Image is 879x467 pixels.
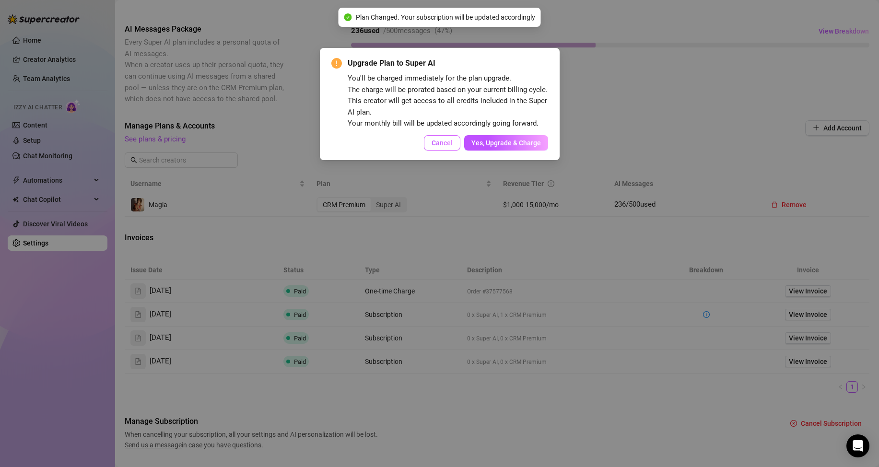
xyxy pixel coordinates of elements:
[356,12,535,23] span: Plan Changed. Your subscription will be updated accordingly
[331,58,342,69] span: exclamation-circle
[846,434,869,457] div: Open Intercom Messenger
[432,139,453,147] span: Cancel
[348,58,548,69] span: Upgrade Plan to Super AI
[344,13,352,21] span: check-circle
[348,74,548,128] span: You'll be charged immediately for the plan upgrade. The charge will be prorated based on your cur...
[471,139,541,147] span: Yes, Upgrade & Charge
[464,135,548,151] button: Yes, Upgrade & Charge
[424,135,460,151] button: Cancel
